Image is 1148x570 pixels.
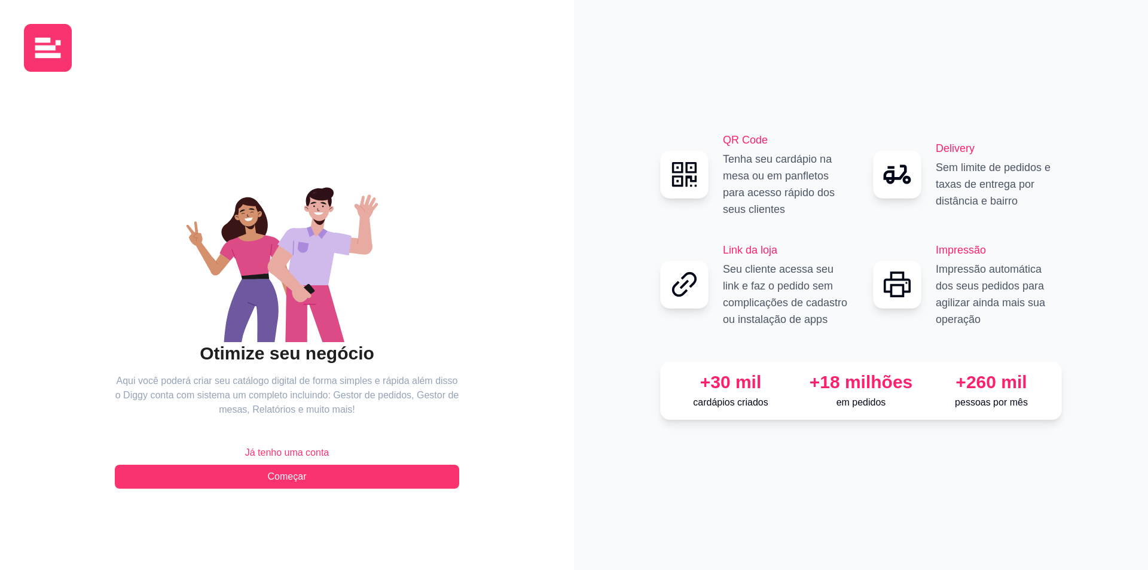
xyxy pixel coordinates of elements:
[936,261,1062,328] p: Impressão automática dos seus pedidos para agilizar ainda mais sua operação
[931,395,1052,410] p: pessoas por mês
[723,242,849,258] h2: Link da loja
[245,446,329,460] span: Já tenho uma conta
[24,24,72,72] img: logo
[936,242,1062,258] h2: Impressão
[115,163,459,342] div: animation
[115,342,459,365] h2: Otimize seu negócio
[670,371,791,393] div: +30 mil
[723,151,849,218] p: Tenha seu cardápio na mesa ou em panfletos para acesso rápido dos seus clientes
[936,159,1062,209] p: Sem limite de pedidos e taxas de entrega por distância e bairro
[723,132,849,148] h2: QR Code
[801,395,921,410] p: em pedidos
[723,261,849,328] p: Seu cliente acessa seu link e faz o pedido sem complicações de cadastro ou instalação de apps
[801,371,921,393] div: +18 milhões
[936,140,1062,157] h2: Delivery
[115,374,459,417] article: Aqui você poderá criar seu catálogo digital de forma simples e rápida além disso o Diggy conta co...
[931,371,1052,393] div: +260 mil
[670,395,791,410] p: cardápios criados
[268,470,307,484] span: Começar
[115,441,459,465] button: Já tenho uma conta
[115,465,459,489] button: Começar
